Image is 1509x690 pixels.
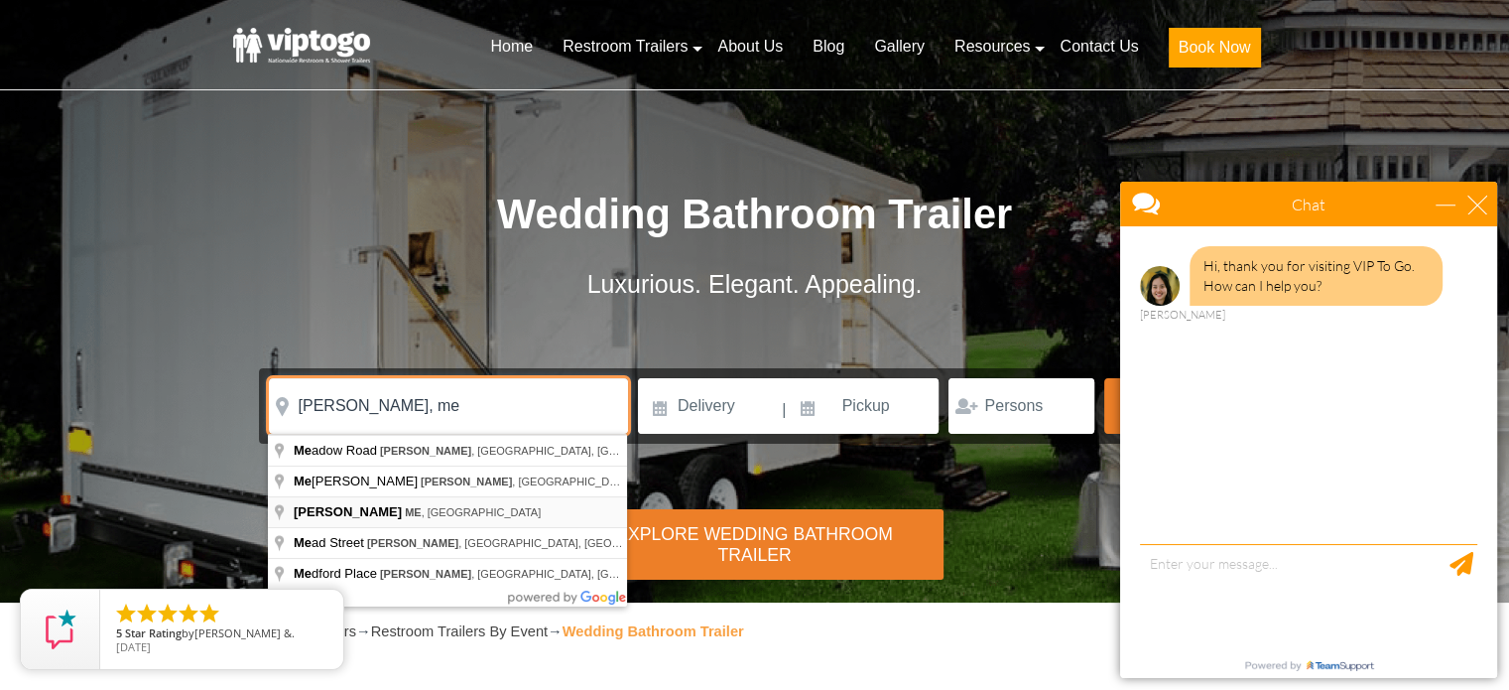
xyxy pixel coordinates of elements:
[177,602,200,625] li: 
[116,627,327,641] span: by
[294,474,421,488] span: [PERSON_NAME]
[156,602,180,625] li: 
[782,378,786,442] span: |
[189,623,744,639] span: → → →
[380,568,711,580] span: , [GEOGRAPHIC_DATA], [GEOGRAPHIC_DATA]
[380,445,471,457] span: [PERSON_NAME]
[1154,25,1276,79] a: Book Now
[114,602,138,625] li: 
[587,270,923,298] span: Luxurious. Elegant. Appealing.
[135,602,159,625] li: 
[194,625,295,640] span: [PERSON_NAME] &.
[294,504,402,519] span: [PERSON_NAME]
[638,378,780,434] input: Delivery
[563,623,744,639] strong: Wedding Bathroom Trailer
[125,625,182,640] span: Star Rating
[940,25,1045,69] a: Resources
[475,25,548,69] a: Home
[41,610,80,649] img: Review Rating
[294,535,312,550] span: Me
[367,537,458,549] span: [PERSON_NAME]
[421,476,512,487] span: [PERSON_NAME]
[1108,170,1509,690] iframe: Live Chat Box
[380,568,471,580] span: [PERSON_NAME]
[116,625,122,640] span: 5
[566,509,943,580] div: Explore Wedding Bathroom Trailer
[948,378,1094,434] input: Persons
[789,378,940,434] input: Pickup
[1045,25,1153,69] a: Contact Us
[294,535,367,550] span: ad Street
[702,25,798,69] a: About Us
[380,445,711,457] span: , [GEOGRAPHIC_DATA], [GEOGRAPHIC_DATA]
[197,602,221,625] li: 
[421,476,752,487] span: , [GEOGRAPHIC_DATA], [GEOGRAPHIC_DATA]
[367,537,698,549] span: , [GEOGRAPHIC_DATA], [GEOGRAPHIC_DATA]
[116,639,151,654] span: [DATE]
[294,566,312,581] span: Me
[405,506,541,518] span: , [GEOGRAPHIC_DATA]
[548,25,702,69] a: Restroom Trailers
[294,474,312,488] span: Me
[798,25,859,69] a: Blog
[294,566,380,581] span: dford Place
[1169,28,1261,68] button: Book Now
[1104,378,1240,434] button: Search
[859,25,940,69] a: Gallery
[269,378,628,434] input: Where do you need your trailer?
[371,623,548,639] a: Restroom Trailers By Event
[405,506,422,518] span: ME
[497,191,1012,237] span: Wedding Bathroom Trailer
